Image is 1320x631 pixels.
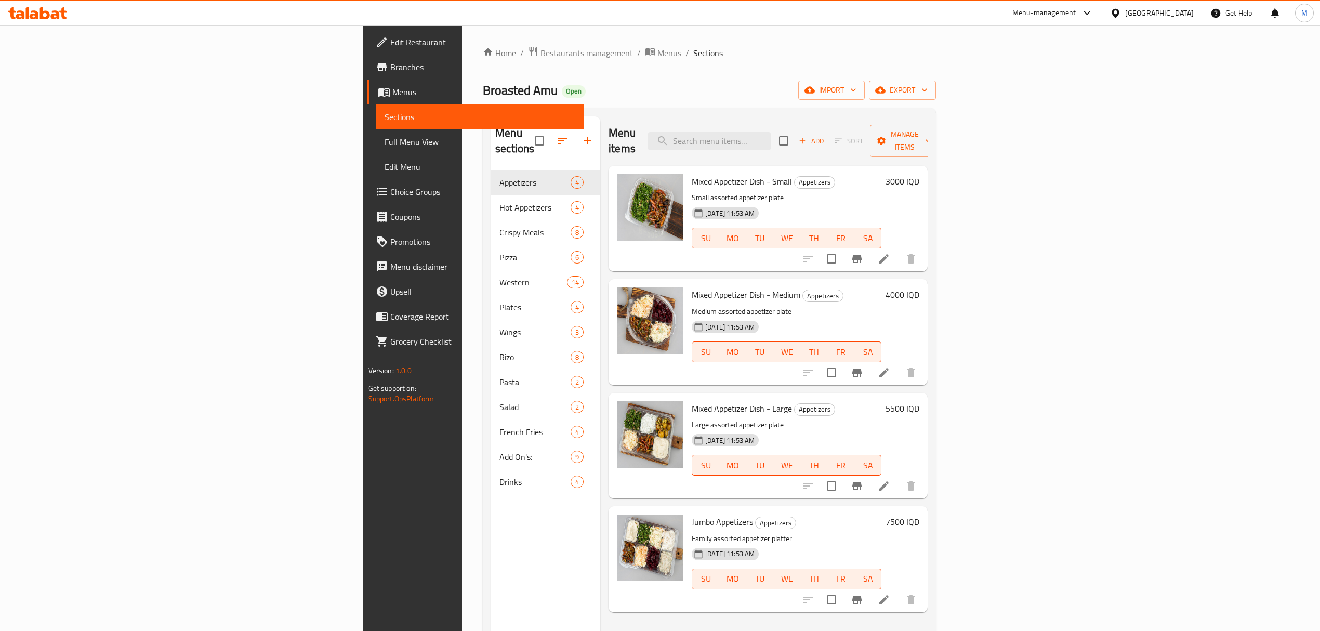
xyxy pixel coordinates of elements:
[499,451,571,463] div: Add On's:
[571,203,583,213] span: 4
[491,220,600,245] div: Crispy Meals8
[755,517,796,529] div: Appetizers
[390,260,575,273] span: Menu disclaimer
[499,426,571,438] span: French Fries
[844,246,869,271] button: Branch-specific-item
[529,130,550,152] span: Select all sections
[499,376,571,388] div: Pasta
[692,401,792,416] span: Mixed Appetizer Dish - Large
[390,211,575,223] span: Coupons
[617,401,683,468] img: Mixed Appetizer Dish - Large
[571,303,583,312] span: 4
[491,370,600,395] div: Pasta2
[571,401,584,413] div: items
[878,366,890,379] a: Edit menu item
[795,403,835,415] span: Appetizers
[367,179,584,204] a: Choice Groups
[854,341,881,362] button: SA
[804,571,823,586] span: TH
[886,401,919,416] h6: 5500 IQD
[794,176,835,189] div: Appetizers
[795,133,828,149] button: Add
[878,128,931,154] span: Manage items
[390,285,575,298] span: Upsell
[491,419,600,444] div: French Fries4
[831,458,850,473] span: FR
[385,111,575,123] span: Sections
[571,452,583,462] span: 9
[692,341,719,362] button: SU
[886,515,919,529] h6: 7500 IQD
[746,455,773,476] button: TU
[645,46,681,60] a: Menus
[798,81,865,100] button: import
[491,320,600,345] div: Wings3
[368,364,394,377] span: Version:
[491,469,600,494] div: Drinks4
[571,176,584,189] div: items
[899,360,923,385] button: delete
[648,132,771,150] input: search
[499,326,571,338] div: Wings
[392,86,575,98] span: Menus
[1301,7,1308,19] span: M
[777,345,796,360] span: WE
[385,161,575,173] span: Edit Menu
[878,594,890,606] a: Edit menu item
[795,133,828,149] span: Add item
[390,310,575,323] span: Coverage Report
[1125,7,1194,19] div: [GEOGRAPHIC_DATA]
[368,392,434,405] a: Support.OpsPlatform
[499,476,571,488] div: Drinks
[777,458,796,473] span: WE
[692,305,881,318] p: Medium assorted appetizer plate
[368,382,416,395] span: Get support on:
[499,176,571,189] span: Appetizers
[692,418,881,431] p: Large assorted appetizer plate
[491,195,600,220] div: Hot Appetizers4
[571,301,584,313] div: items
[750,231,769,246] span: TU
[794,403,835,416] div: Appetizers
[827,455,854,476] button: FR
[807,84,856,97] span: import
[692,287,800,303] span: Mixed Appetizer Dish - Medium
[367,30,584,55] a: Edit Restaurant
[696,458,715,473] span: SU
[571,327,583,337] span: 3
[773,228,800,248] button: WE
[854,455,881,476] button: SA
[367,279,584,304] a: Upsell
[390,235,575,248] span: Promotions
[800,569,827,589] button: TH
[376,104,584,129] a: Sections
[571,352,583,362] span: 8
[844,360,869,385] button: Branch-specific-item
[499,276,567,288] div: Western
[844,587,869,612] button: Branch-specific-item
[777,231,796,246] span: WE
[571,178,583,188] span: 4
[491,270,600,295] div: Western14
[483,46,936,60] nav: breadcrumb
[870,125,940,157] button: Manage items
[617,287,683,354] img: Mixed Appetizer Dish - Medium
[859,571,877,586] span: SA
[800,228,827,248] button: TH
[571,226,584,239] div: items
[746,228,773,248] button: TU
[831,231,850,246] span: FR
[571,253,583,262] span: 6
[773,455,800,476] button: WE
[804,231,823,246] span: TH
[499,301,571,313] span: Plates
[499,201,571,214] span: Hot Appetizers
[859,458,877,473] span: SA
[567,276,584,288] div: items
[696,345,715,360] span: SU
[827,569,854,589] button: FR
[693,47,723,59] span: Sections
[859,345,877,360] span: SA
[746,569,773,589] button: TU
